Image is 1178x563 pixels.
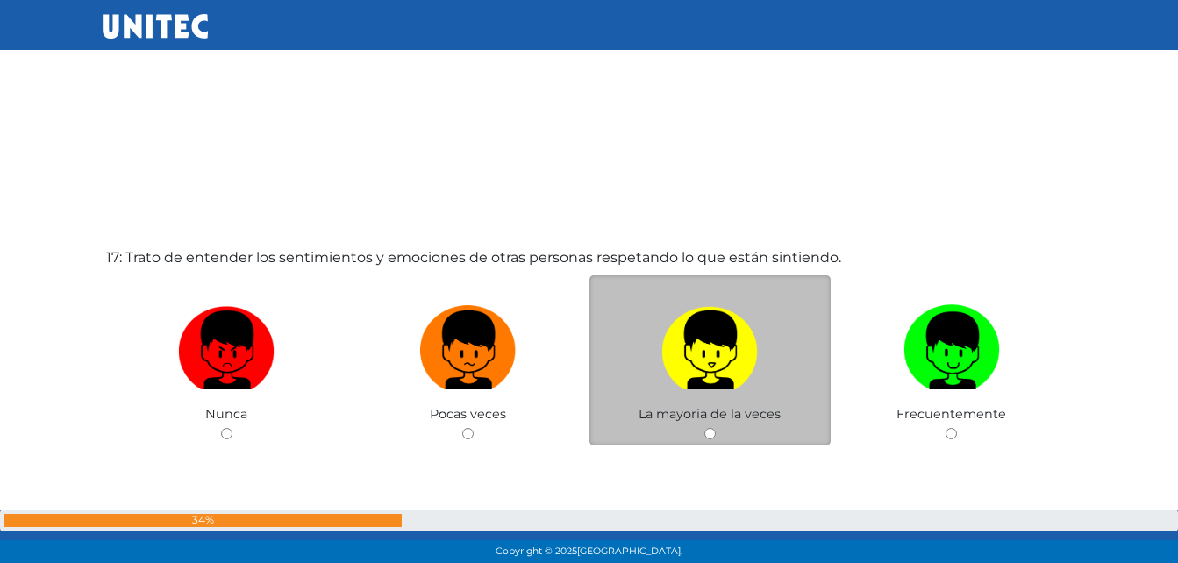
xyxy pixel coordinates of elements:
[903,298,1000,390] img: Frecuentemente
[420,298,517,390] img: Pocas veces
[4,514,402,527] div: 34%
[106,247,841,268] label: 17: Trato de entender los sentimientos y emociones de otras personas respetando lo que están sint...
[178,298,275,390] img: Nunca
[661,298,758,390] img: La mayoria de la veces
[639,406,781,422] span: La mayoria de la veces
[430,406,506,422] span: Pocas veces
[577,545,682,557] span: [GEOGRAPHIC_DATA].
[103,14,208,39] img: UNITEC
[896,406,1006,422] span: Frecuentemente
[205,406,247,422] span: Nunca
